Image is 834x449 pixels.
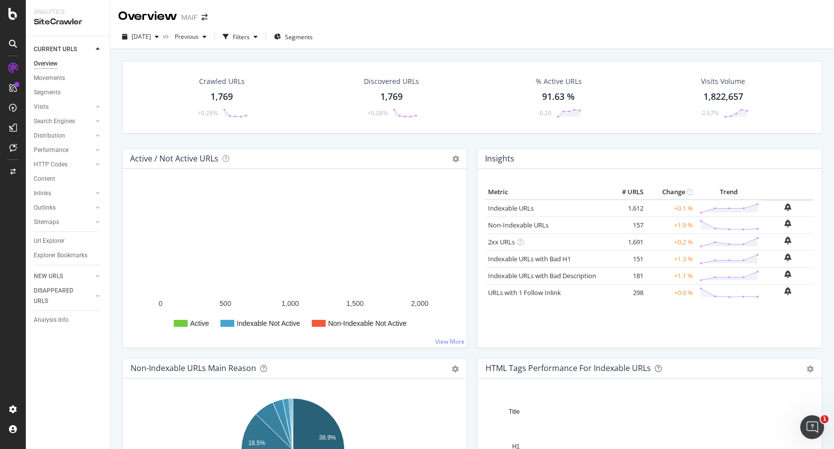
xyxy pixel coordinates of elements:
td: +0.1 % [646,200,695,217]
a: 2xx URLs [488,237,515,246]
div: -2.67% [700,109,719,117]
span: Previous [171,32,199,41]
a: Inlinks [34,188,93,199]
text: Non-Indexable Not Active [328,319,407,327]
a: CURRENT URLS [34,44,93,55]
div: Distribution [34,131,65,141]
button: Previous [171,29,210,45]
a: Analysis Info [34,315,103,325]
div: bell-plus [784,220,791,227]
div: Overview [34,59,58,69]
div: SiteCrawler [34,16,102,28]
div: Outlinks [34,203,56,213]
text: 38.9% [319,434,336,441]
iframe: Intercom live chat [800,415,824,439]
a: Indexable URLs with Bad Description [488,271,596,280]
div: gear [452,366,459,373]
div: DISAPPEARED URLS [34,286,84,306]
div: 91.63 % [542,90,575,103]
td: +0.2 % [646,233,695,250]
div: 1,822,657 [703,90,743,103]
div: 1,769 [380,90,403,103]
td: +0.0 % [646,284,695,301]
a: Overview [34,59,103,69]
div: Movements [34,73,65,83]
span: vs [163,32,171,40]
div: +0.28% [367,109,388,117]
a: Search Engines [34,116,93,127]
div: Analysis Info [34,315,69,325]
th: # URLS [606,185,646,200]
div: bell-plus [784,236,791,244]
td: +1.1 % [646,267,695,284]
div: -0.20 [538,109,552,117]
a: URLs with 1 Follow Inlink [488,288,561,297]
div: CURRENT URLS [34,44,77,55]
div: bell-plus [784,203,791,211]
div: Segments [34,87,61,98]
a: Visits [34,102,93,112]
a: Indexable URLs with Bad H1 [488,254,571,263]
button: [DATE] [118,29,163,45]
td: 151 [606,250,646,267]
button: Segments [270,29,317,45]
text: 2,000 [411,299,428,307]
th: Change [646,185,695,200]
div: Performance [34,145,69,155]
div: Url Explorer [34,236,65,246]
div: bell-plus [784,287,791,295]
div: gear [807,366,814,373]
text: 18.5% [248,440,265,447]
div: MAIF [181,12,198,22]
a: Distribution [34,131,93,141]
text: 0 [159,299,163,307]
div: Non-Indexable URLs Main Reason [131,363,256,373]
th: Trend [695,185,762,200]
div: % Active URLs [536,76,582,86]
div: HTML Tags Performance for Indexable URLs [486,363,651,373]
td: 1,691 [606,233,646,250]
td: 1,612 [606,200,646,217]
a: Non-Indexable URLs [488,221,549,229]
div: NEW URLS [34,271,63,282]
div: Sitemaps [34,217,59,227]
span: 2025 Sep. 23rd [132,32,151,41]
div: Search Engines [34,116,75,127]
a: View More [435,337,465,346]
div: arrow-right-arrow-left [202,14,208,21]
h4: Insights [485,152,514,165]
text: Title [509,408,520,415]
div: Analytics [34,8,102,16]
span: 1 [821,415,829,423]
button: Filters [219,29,262,45]
a: Outlinks [34,203,93,213]
a: Content [34,174,103,184]
a: Movements [34,73,103,83]
div: 1,769 [210,90,233,103]
text: 1,500 [346,299,363,307]
div: Discovered URLs [364,76,419,86]
a: DISAPPEARED URLS [34,286,93,306]
div: Visits Volume [701,76,745,86]
td: +1.9 % [646,217,695,233]
a: HTTP Codes [34,159,93,170]
span: Segments [285,33,313,41]
a: NEW URLS [34,271,93,282]
a: Performance [34,145,93,155]
div: Content [34,174,55,184]
text: 500 [219,299,231,307]
svg: A chart. [131,185,455,340]
div: Filters [233,33,250,41]
div: Inlinks [34,188,51,199]
th: Metric [486,185,606,200]
text: Active [190,319,209,327]
text: Indexable Not Active [237,319,300,327]
text: 1,000 [281,299,299,307]
div: bell-plus [784,253,791,261]
div: Visits [34,102,49,112]
div: bell-plus [784,270,791,278]
a: Explorer Bookmarks [34,250,103,261]
td: 157 [606,217,646,233]
h4: Active / Not Active URLs [130,152,218,165]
